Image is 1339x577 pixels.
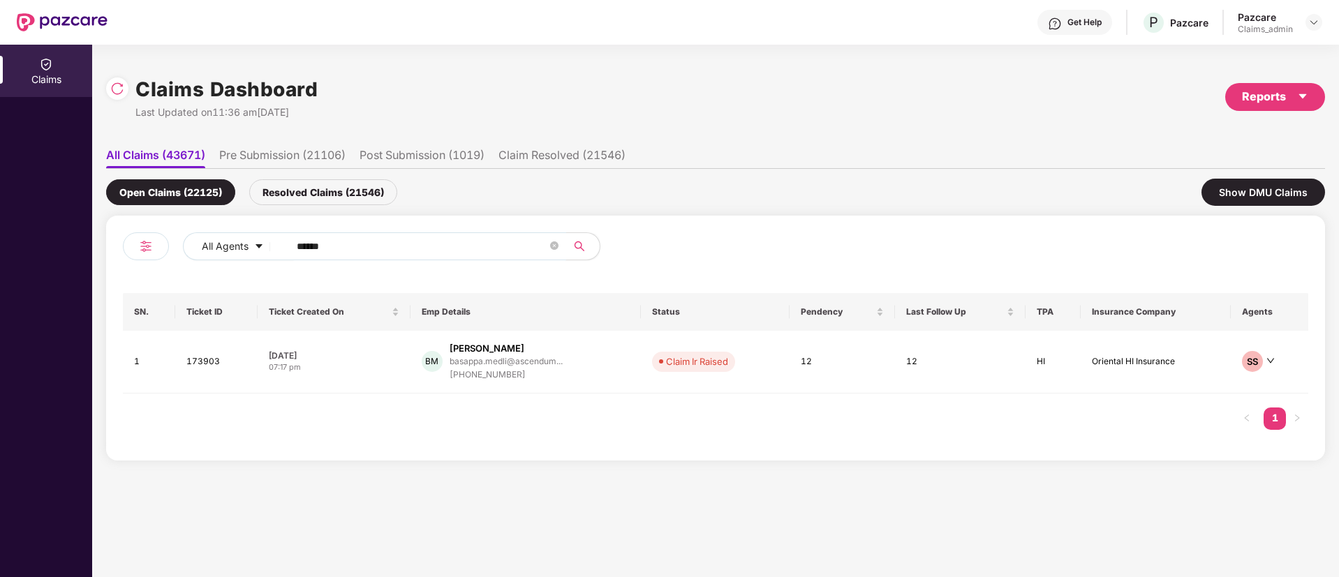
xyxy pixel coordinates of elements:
div: Get Help [1067,17,1102,28]
span: Pendency [801,306,873,317]
div: Claims_admin [1238,24,1293,35]
span: close-circle [550,241,558,250]
span: All Agents [202,239,249,254]
div: 07:17 pm [269,361,399,373]
div: Resolved Claims (21546) [249,179,397,205]
button: search [565,232,600,260]
span: left [1243,414,1251,422]
span: Last Follow Up [906,306,1005,317]
th: Emp Details [410,293,641,331]
img: svg+xml;base64,PHN2ZyBpZD0iRHJvcGRvd24tMzJ4MzIiIHhtbG5zPSJodHRwOi8vd3d3LnczLm9yZy8yMDAwL3N2ZyIgd2... [1308,17,1319,28]
span: right [1293,414,1301,422]
div: Pazcare [1170,16,1208,29]
img: svg+xml;base64,PHN2ZyB4bWxucz0iaHR0cDovL3d3dy53My5vcmcvMjAwMC9zdmciIHdpZHRoPSIyNCIgaGVpZ2h0PSIyNC... [138,238,154,255]
th: Last Follow Up [895,293,1026,331]
th: Ticket Created On [258,293,410,331]
li: 1 [1264,407,1286,430]
td: 173903 [175,331,258,394]
h1: Claims Dashboard [135,74,318,105]
td: 1 [123,331,175,394]
li: Previous Page [1236,407,1258,430]
li: All Claims (43671) [106,148,205,168]
li: Next Page [1286,407,1308,430]
th: Agents [1231,293,1308,331]
img: New Pazcare Logo [17,13,108,31]
td: Oriental HI Insurance [1081,331,1230,394]
th: Pendency [790,293,895,331]
button: left [1236,407,1258,430]
span: down [1266,357,1275,365]
li: Post Submission (1019) [360,148,484,168]
div: Show DMU Claims [1201,179,1325,206]
td: 12 [895,331,1026,394]
div: SS [1242,351,1263,372]
th: Ticket ID [175,293,258,331]
div: [PHONE_NUMBER] [450,368,563,382]
div: [DATE] [269,350,399,361]
img: svg+xml;base64,PHN2ZyBpZD0iUmVsb2FkLTMyeDMyIiB4bWxucz0iaHR0cDovL3d3dy53My5vcmcvMjAwMC9zdmciIHdpZH... [110,82,124,96]
div: Open Claims (22125) [106,179,235,205]
div: basappa.medli@ascendum... [450,357,563,366]
div: BM [422,351,443,372]
span: Ticket Created On [269,306,389,317]
a: 1 [1264,407,1286,428]
div: [PERSON_NAME] [450,342,524,355]
th: Insurance Company [1081,293,1230,331]
td: HI [1026,331,1081,394]
span: close-circle [550,240,558,253]
div: Reports [1242,88,1308,105]
li: Pre Submission (21106) [219,148,346,168]
button: right [1286,407,1308,430]
img: svg+xml;base64,PHN2ZyBpZD0iQ2xhaW0iIHhtbG5zPSJodHRwOi8vd3d3LnczLm9yZy8yMDAwL3N2ZyIgd2lkdGg9IjIwIi... [39,57,53,71]
span: search [565,241,593,252]
td: 12 [790,331,895,394]
span: P [1149,14,1158,31]
img: svg+xml;base64,PHN2ZyBpZD0iSGVscC0zMngzMiIgeG1sbnM9Imh0dHA6Ly93d3cudzMub3JnLzIwMDAvc3ZnIiB3aWR0aD... [1048,17,1062,31]
li: Claim Resolved (21546) [498,148,626,168]
button: All Agentscaret-down [183,232,294,260]
div: Last Updated on 11:36 am[DATE] [135,105,318,120]
th: TPA [1026,293,1081,331]
span: caret-down [254,241,264,253]
span: caret-down [1297,91,1308,102]
th: SN. [123,293,175,331]
div: Pazcare [1238,10,1293,24]
div: Claim Ir Raised [666,354,728,368]
th: Status [641,293,790,331]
